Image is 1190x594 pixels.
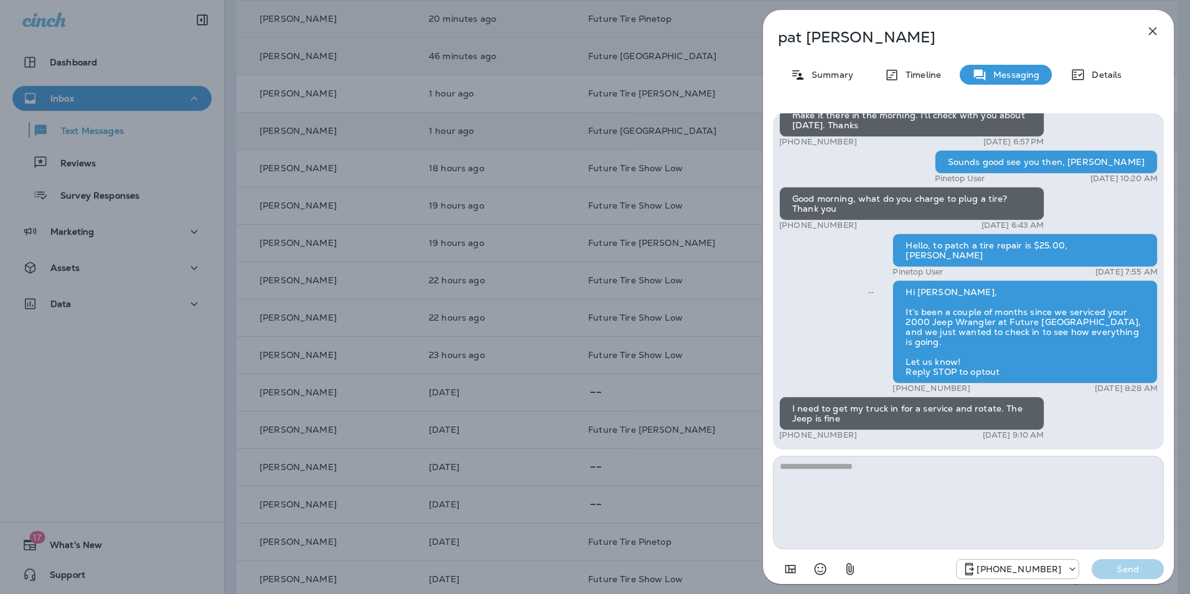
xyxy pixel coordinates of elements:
[1095,267,1158,277] p: [DATE] 7:55 AM
[935,174,985,184] p: Pinetop User
[987,70,1039,80] p: Messaging
[779,187,1044,220] div: Good morning, what do you charge to plug a tire? Thank you
[983,137,1044,147] p: [DATE] 6:57 PM
[779,220,857,230] p: [PHONE_NUMBER]
[778,29,1118,46] p: pat [PERSON_NAME]
[1090,174,1158,184] p: [DATE] 10:20 AM
[1085,70,1122,80] p: Details
[805,70,853,80] p: Summary
[977,564,1061,574] p: [PHONE_NUMBER]
[892,280,1158,384] div: Hi [PERSON_NAME], It’s been a couple of months since we serviced your 2000 Jeep Wrangler at Futur...
[779,430,857,440] p: [PHONE_NUMBER]
[892,267,943,277] p: Pinetop User
[983,430,1044,440] p: [DATE] 9:10 AM
[808,557,833,582] button: Select an emoji
[779,397,1044,430] div: I need to get my truck in for a service and rotate. The Jeep is fine
[892,384,970,394] p: [PHONE_NUMBER]
[982,220,1044,230] p: [DATE] 6:43 AM
[868,286,874,297] span: Sent
[778,557,803,582] button: Add in a premade template
[779,137,857,147] p: [PHONE_NUMBER]
[892,233,1158,267] div: Hello, to patch a tire repair is $25.00, [PERSON_NAME]
[899,70,941,80] p: Timeline
[957,562,1079,577] div: +1 (928) 232-1970
[1095,384,1158,394] p: [DATE] 8:28 AM
[935,150,1158,174] div: Sounds good see you then, [PERSON_NAME]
